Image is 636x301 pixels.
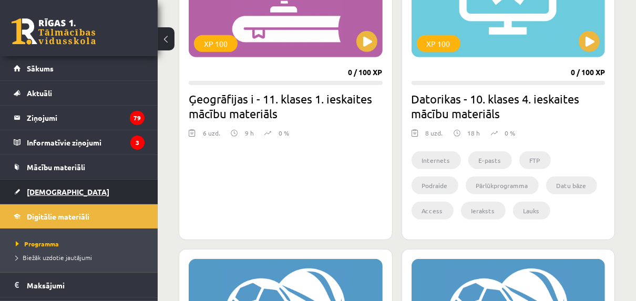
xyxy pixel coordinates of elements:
[412,202,454,220] li: Access
[14,106,145,130] a: Ziņojumi79
[27,162,85,172] span: Mācību materiāli
[466,177,539,194] li: Pārlūkprogramma
[468,128,480,138] p: 18 h
[245,128,254,138] p: 9 h
[513,202,550,220] li: Lauks
[461,202,506,220] li: Ieraksts
[417,35,460,52] div: XP 100
[12,18,96,45] a: Rīgas 1. Tālmācības vidusskola
[519,151,551,169] li: FTP
[505,128,516,138] p: 0 %
[27,273,145,297] legend: Maksājumi
[426,128,443,144] div: 8 uzd.
[412,91,606,121] h2: Datorikas - 10. klases 4. ieskaites mācību materiāls
[14,204,145,229] a: Digitālie materiāli
[27,88,52,98] span: Aktuāli
[16,240,59,248] span: Programma
[27,187,109,196] span: [DEMOGRAPHIC_DATA]
[468,151,512,169] li: E-pasts
[16,253,92,262] span: Biežāk uzdotie jautājumi
[412,177,458,194] li: Podraide
[14,56,145,80] a: Sākums
[14,180,145,204] a: [DEMOGRAPHIC_DATA]
[16,253,147,262] a: Biežāk uzdotie jautājumi
[203,128,220,144] div: 6 uzd.
[14,155,145,179] a: Mācību materiāli
[27,106,145,130] legend: Ziņojumi
[27,64,54,73] span: Sākums
[14,273,145,297] a: Maksājumi
[16,239,147,248] a: Programma
[27,130,145,154] legend: Informatīvie ziņojumi
[189,91,383,121] h2: Ģeogrāfijas i - 11. klases 1. ieskaites mācību materiāls
[279,128,289,138] p: 0 %
[130,136,145,150] i: 3
[27,212,89,221] span: Digitālie materiāli
[194,35,238,52] div: XP 100
[412,151,461,169] li: Internets
[130,111,145,125] i: 79
[14,81,145,105] a: Aktuāli
[14,130,145,154] a: Informatīvie ziņojumi3
[546,177,597,194] li: Datu bāze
